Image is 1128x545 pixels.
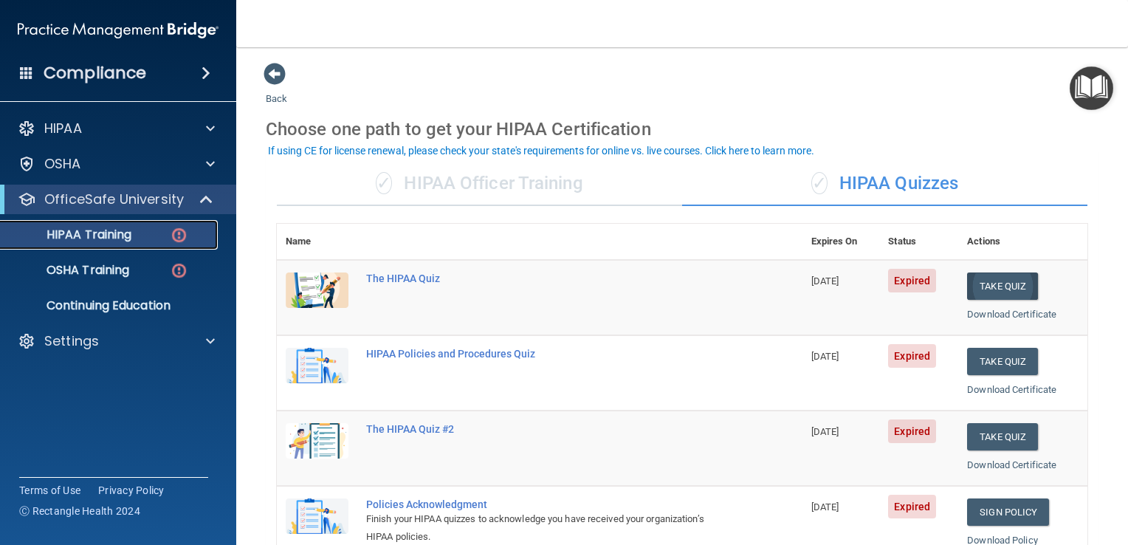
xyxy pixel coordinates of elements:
[958,224,1087,260] th: Actions
[967,272,1038,300] button: Take Quiz
[266,108,1098,151] div: Choose one path to get your HIPAA Certification
[376,172,392,194] span: ✓
[44,155,81,173] p: OSHA
[366,348,729,360] div: HIPAA Policies and Procedures Quiz
[19,504,140,518] span: Ⓒ Rectangle Health 2024
[44,120,82,137] p: HIPAA
[811,275,839,287] span: [DATE]
[888,495,936,518] span: Expired
[682,162,1087,206] div: HIPAA Quizzes
[873,442,1110,501] iframe: Drift Widget Chat Controller
[44,191,184,208] p: OfficeSafe University
[10,298,211,313] p: Continuing Education
[10,227,131,242] p: HIPAA Training
[811,426,839,437] span: [DATE]
[277,162,682,206] div: HIPAA Officer Training
[18,16,219,45] img: PMB logo
[18,191,214,208] a: OfficeSafe University
[266,75,287,104] a: Back
[366,272,729,284] div: The HIPAA Quiz
[802,224,880,260] th: Expires On
[44,63,146,83] h4: Compliance
[879,224,958,260] th: Status
[888,269,936,292] span: Expired
[170,261,188,280] img: danger-circle.6113f641.png
[366,498,729,510] div: Policies Acknowledgment
[366,423,729,435] div: The HIPAA Quiz #2
[10,263,129,278] p: OSHA Training
[967,384,1056,395] a: Download Certificate
[19,483,80,498] a: Terms of Use
[1070,66,1113,110] button: Open Resource Center
[967,309,1056,320] a: Download Certificate
[277,224,357,260] th: Name
[888,344,936,368] span: Expired
[811,172,828,194] span: ✓
[18,155,215,173] a: OSHA
[170,226,188,244] img: danger-circle.6113f641.png
[18,120,215,137] a: HIPAA
[967,498,1049,526] a: Sign Policy
[811,501,839,513] span: [DATE]
[44,332,99,350] p: Settings
[268,145,814,156] div: If using CE for license renewal, please check your state's requirements for online vs. live cours...
[888,419,936,443] span: Expired
[18,332,215,350] a: Settings
[967,423,1038,450] button: Take Quiz
[811,351,839,362] span: [DATE]
[98,483,165,498] a: Privacy Policy
[266,143,816,158] button: If using CE for license renewal, please check your state's requirements for online vs. live cours...
[967,348,1038,375] button: Take Quiz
